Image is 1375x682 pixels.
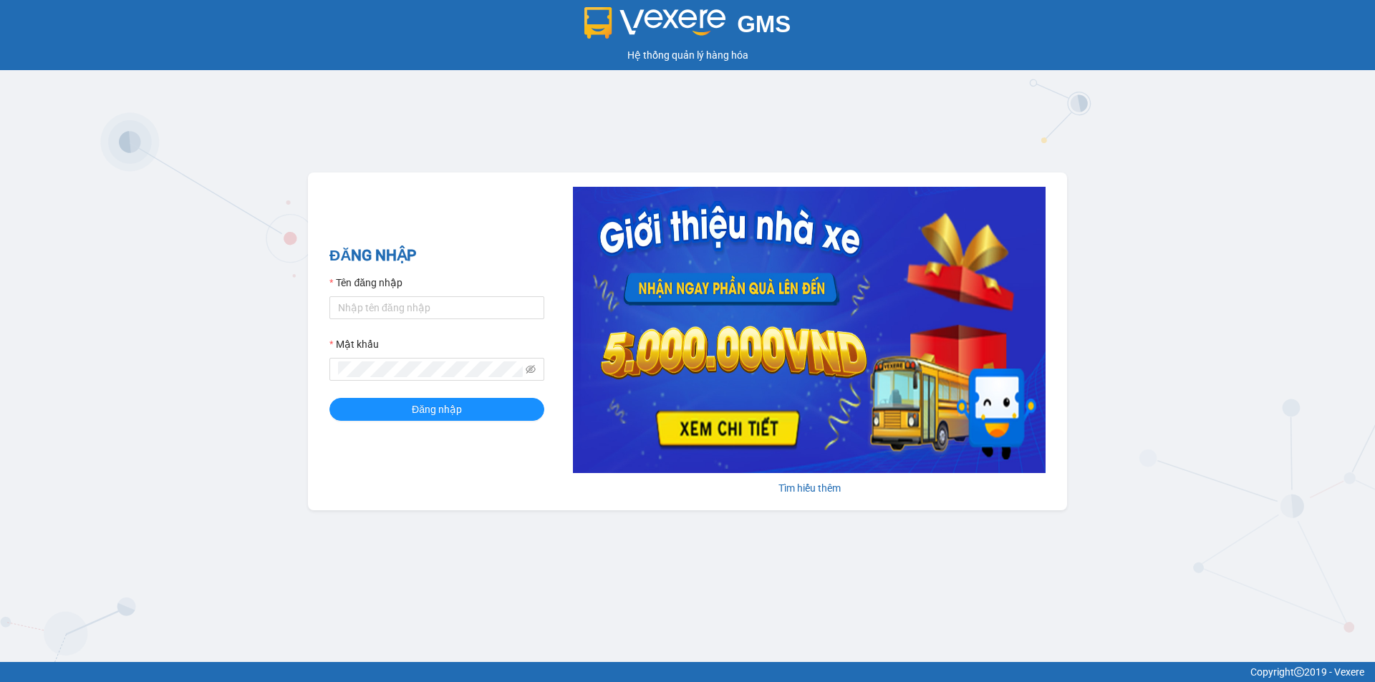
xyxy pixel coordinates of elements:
img: banner-0 [573,187,1046,473]
span: eye-invisible [526,364,536,374]
a: GMS [584,21,791,33]
div: Tìm hiểu thêm [573,480,1046,496]
div: Hệ thống quản lý hàng hóa [4,47,1371,63]
img: logo 2 [584,7,726,39]
span: copyright [1294,667,1304,677]
input: Tên đăng nhập [329,296,544,319]
label: Tên đăng nhập [329,275,402,291]
span: GMS [737,11,791,37]
button: Đăng nhập [329,398,544,421]
h2: ĐĂNG NHẬP [329,244,544,268]
input: Mật khẩu [338,361,523,377]
label: Mật khẩu [329,336,379,352]
div: Copyright 2019 - Vexere [11,664,1364,680]
span: Đăng nhập [412,401,462,417]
